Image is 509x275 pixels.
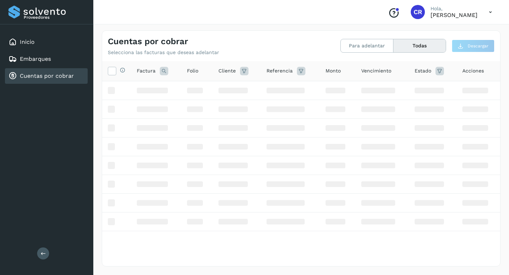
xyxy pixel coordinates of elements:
[267,67,293,75] span: Referencia
[187,67,198,75] span: Folio
[24,15,85,20] p: Proveedores
[5,34,88,50] div: Inicio
[341,39,393,52] button: Para adelantar
[326,67,341,75] span: Monto
[452,40,495,52] button: Descargar
[431,12,478,18] p: CARLOS RODOLFO BELLI PEDRAZA
[20,55,51,62] a: Embarques
[108,36,188,47] h4: Cuentas por cobrar
[361,67,391,75] span: Vencimiento
[5,68,88,84] div: Cuentas por cobrar
[462,67,484,75] span: Acciones
[20,39,35,45] a: Inicio
[5,51,88,67] div: Embarques
[393,39,446,52] button: Todas
[108,49,219,55] p: Selecciona las facturas que deseas adelantar
[415,67,431,75] span: Estado
[468,43,488,49] span: Descargar
[431,6,478,12] p: Hola,
[20,72,74,79] a: Cuentas por cobrar
[218,67,236,75] span: Cliente
[137,67,156,75] span: Factura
